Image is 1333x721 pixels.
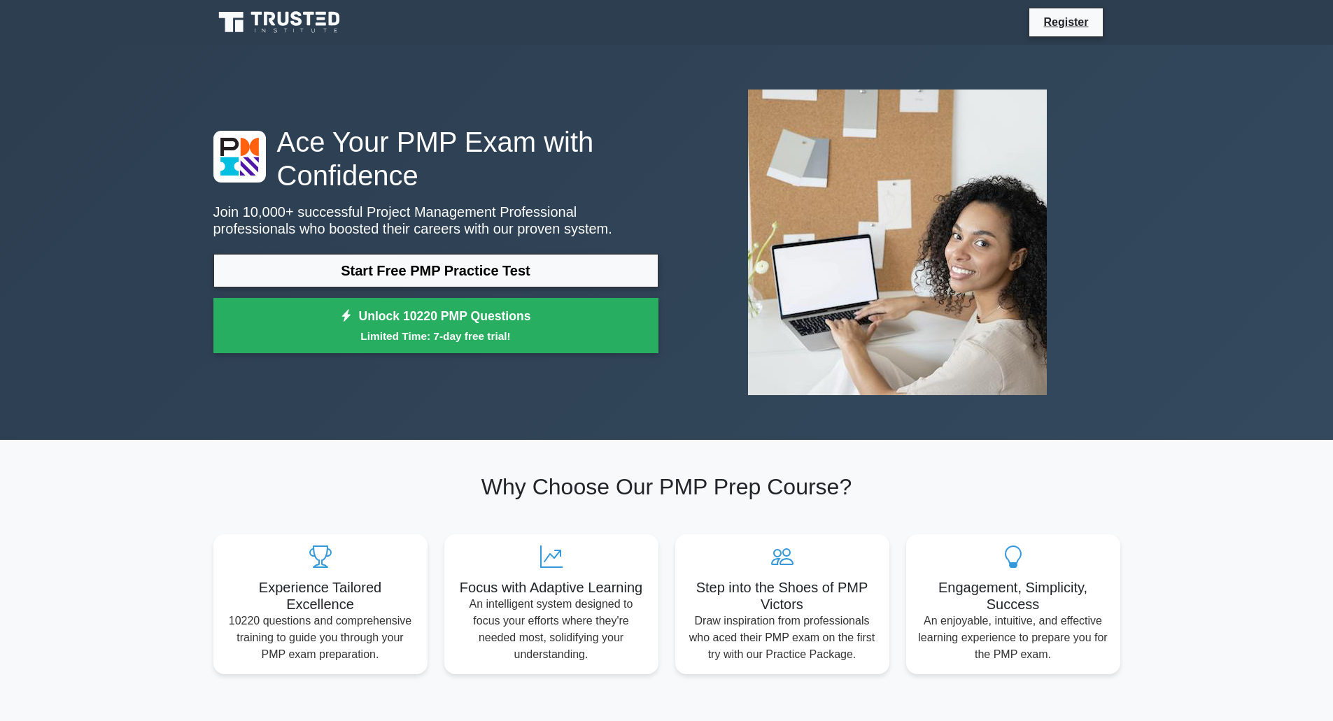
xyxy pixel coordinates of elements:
[225,579,416,613] h5: Experience Tailored Excellence
[213,298,658,354] a: Unlock 10220 PMP QuestionsLimited Time: 7-day free trial!
[456,579,647,596] h5: Focus with Adaptive Learning
[456,596,647,663] p: An intelligent system designed to focus your efforts where they're needed most, solidifying your ...
[225,613,416,663] p: 10220 questions and comprehensive training to guide you through your PMP exam preparation.
[917,579,1109,613] h5: Engagement, Simplicity, Success
[213,204,658,237] p: Join 10,000+ successful Project Management Professional professionals who boosted their careers w...
[686,579,878,613] h5: Step into the Shoes of PMP Victors
[213,125,658,192] h1: Ace Your PMP Exam with Confidence
[917,613,1109,663] p: An enjoyable, intuitive, and effective learning experience to prepare you for the PMP exam.
[686,613,878,663] p: Draw inspiration from professionals who aced their PMP exam on the first try with our Practice Pa...
[1035,13,1096,31] a: Register
[213,254,658,287] a: Start Free PMP Practice Test
[231,328,641,344] small: Limited Time: 7-day free trial!
[213,473,1120,500] h2: Why Choose Our PMP Prep Course?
